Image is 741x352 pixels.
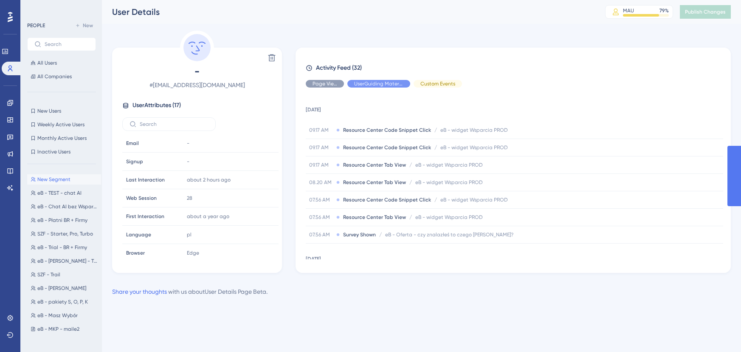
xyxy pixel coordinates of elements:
span: Survey Shown [343,231,376,238]
time: about 2 hours ago [187,177,231,183]
span: New Users [37,108,61,114]
button: eB - [PERSON_NAME] [27,283,101,293]
button: Inactive Users [27,147,96,157]
button: SZF - Trail [27,270,101,280]
span: Browser [126,250,145,256]
span: eB - Płatni BR + Firmy [37,217,87,224]
div: 79 % [659,7,669,14]
span: - [187,140,189,147]
span: Resource Center Tab View [343,179,406,186]
button: All Users [27,58,96,68]
span: Edge [187,250,199,256]
span: eB - pakiety S, O, P, K [37,298,88,305]
span: 09.17 AM [309,127,333,133]
span: Page View [313,80,337,87]
span: All Companies [37,73,72,80]
span: eB - [PERSON_NAME] - TRIAL [37,258,98,264]
button: New [72,20,96,31]
button: Weekly Active Users [27,119,96,130]
span: 09.17 AM [309,144,333,151]
button: New Segment [27,174,101,185]
span: / [409,179,412,186]
span: Weekly Active Users [37,121,85,128]
button: eB - Chat AI bez Wsparcia [27,202,101,212]
span: Web Session [126,195,157,202]
span: Publish Changes [685,9,726,15]
button: New Users [27,106,96,116]
span: Resource Center Tab View [343,214,406,221]
span: / [434,144,437,151]
span: / [409,162,412,168]
span: UserGuiding Material [354,80,403,87]
button: eB - MKP - maile2 [27,324,101,334]
span: Signup [126,158,143,165]
div: PEOPLE [27,22,45,29]
span: 08.20 AM [309,179,333,186]
span: SZF - Trail [37,271,60,278]
span: All Users [37,60,57,66]
button: eB - Trial - BR + Firmy [27,242,101,253]
span: eB - widget Wsparcia PROD [440,196,508,203]
span: Email [126,140,139,147]
span: New Segment [37,176,70,183]
span: Resource Center Code Snippet Click [343,196,431,203]
span: Resource Center Code Snippet Click [343,144,431,151]
span: - [187,158,189,165]
span: 07.56 AM [309,196,333,203]
span: Resource Center Code Snippet Click [343,127,431,133]
span: eB - [PERSON_NAME] [37,285,86,292]
span: 07.56 AM [309,214,333,221]
iframe: UserGuiding AI Assistant Launcher [705,318,731,344]
span: eB - widget Wsparcia PROD [415,179,483,186]
button: eB - pakiety S, O, P, K [27,297,101,307]
span: SZF - Starter, Pro, Turbo [37,230,93,237]
span: Activity Feed (32) [316,63,362,73]
span: eB - MKP - maile2 [37,326,79,332]
button: eB - Masz Wybór [27,310,101,321]
span: eB - Chat AI bez Wsparcia [37,203,98,210]
span: Last Interaction [126,176,165,183]
span: Language [126,231,151,238]
span: pl [187,231,192,238]
input: Search [140,121,208,127]
span: 09.17 AM [309,162,333,168]
span: eB - widget Wsparcia PROD [415,214,483,221]
span: Monthly Active Users [37,135,87,142]
div: User Details [112,6,584,18]
span: 28 [187,195,192,202]
span: eB - TEST - chat AI [37,190,82,196]
span: Custom Events [420,80,455,87]
span: eB - Masz Wybór [37,312,78,319]
button: eB - TEST - chat AI [27,188,101,198]
div: with us about User Details Page Beta . [112,287,268,297]
span: # [EMAIL_ADDRESS][DOMAIN_NAME] [122,80,272,90]
button: Monthly Active Users [27,133,96,143]
time: about a year ago [187,213,229,219]
span: eB - Trial - BR + Firmy [37,244,87,251]
span: eB - widget Wsparcia PROD [440,144,508,151]
input: Search [45,41,89,47]
span: / [434,127,437,133]
button: All Companies [27,71,96,82]
button: eB - Płatni BR + Firmy [27,215,101,225]
span: / [379,231,382,238]
span: User Attributes ( 17 ) [132,100,181,111]
span: First Interaction [126,213,164,220]
span: eB - widget Wsparcia PROD [415,162,483,168]
div: MAU [623,7,634,14]
button: SZF - Starter, Pro, Turbo [27,229,101,239]
span: Inactive Users [37,148,70,155]
td: [DATE] [306,244,723,271]
span: / [409,214,412,221]
span: Resource Center Tab View [343,162,406,168]
span: 07.56 AM [309,231,333,238]
button: Publish Changes [680,5,731,19]
a: Share your thoughts [112,288,167,295]
td: [DATE] [306,94,723,122]
span: eB - Oferta - czy znalazłeś to czego [PERSON_NAME]? [385,231,513,238]
span: eB - widget Wsparcia PROD [440,127,508,133]
span: New [83,22,93,29]
span: / [434,196,437,203]
span: - [122,65,272,78]
button: eB - [PERSON_NAME] - TRIAL [27,256,101,266]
